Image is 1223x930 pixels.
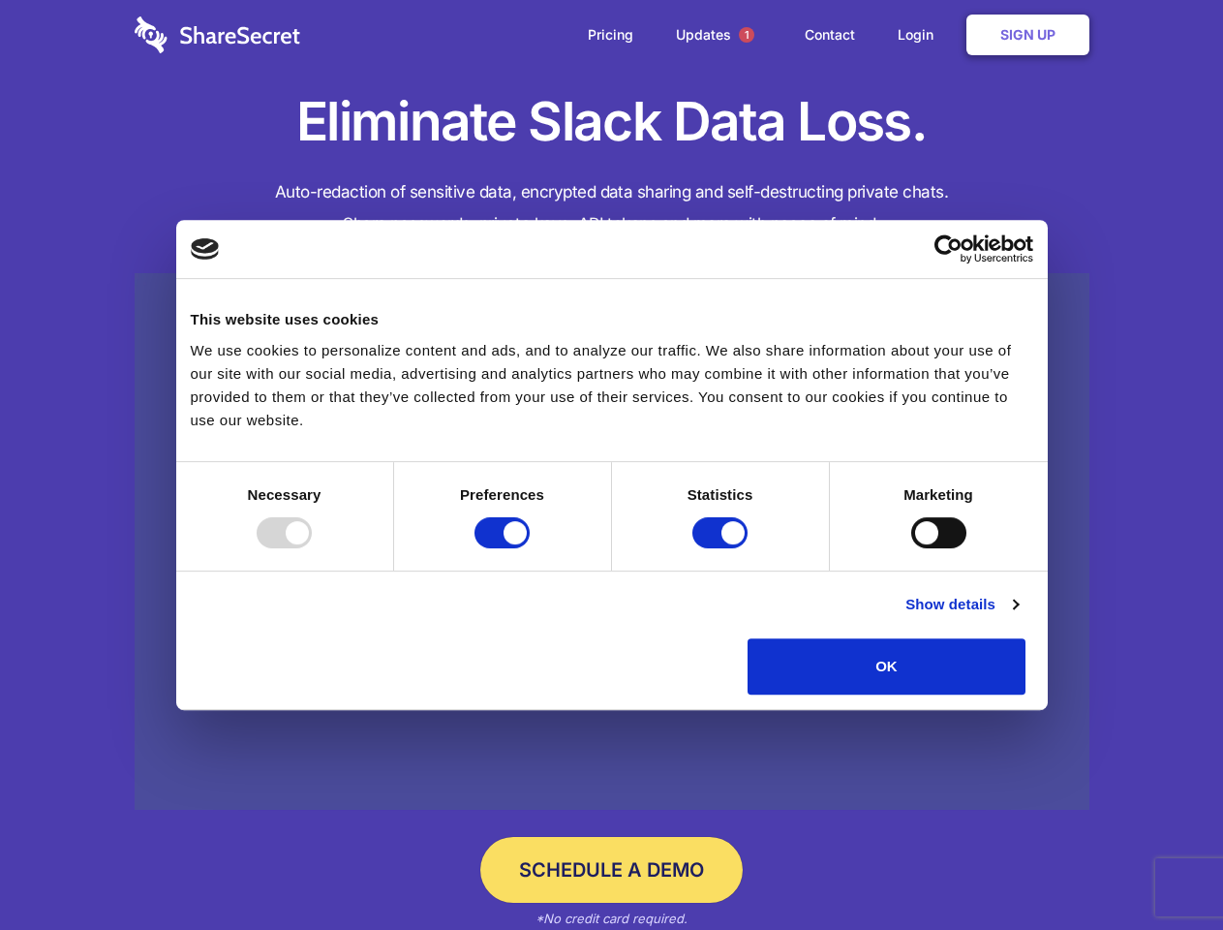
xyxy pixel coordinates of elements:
a: Wistia video thumbnail [135,273,1089,811]
a: Usercentrics Cookiebot - opens in a new window [864,234,1033,263]
a: Show details [905,593,1018,616]
strong: Preferences [460,486,544,503]
div: This website uses cookies [191,308,1033,331]
strong: Statistics [688,486,753,503]
a: Pricing [568,5,653,65]
a: Sign Up [966,15,1089,55]
h1: Eliminate Slack Data Loss. [135,87,1089,157]
h4: Auto-redaction of sensitive data, encrypted data sharing and self-destructing private chats. Shar... [135,176,1089,240]
a: Login [878,5,963,65]
img: logo [191,238,220,260]
button: OK [748,638,1025,695]
img: logo-wordmark-white-trans-d4663122ce5f474addd5e946df7df03e33cb6a1c49d2221995e7729f52c070b2.svg [135,16,300,53]
div: We use cookies to personalize content and ads, and to analyze our traffic. We also share informat... [191,339,1033,432]
em: *No credit card required. [535,911,688,926]
a: Contact [785,5,874,65]
strong: Necessary [248,486,321,503]
span: 1 [739,27,754,43]
a: Schedule a Demo [480,837,743,903]
strong: Marketing [903,486,973,503]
